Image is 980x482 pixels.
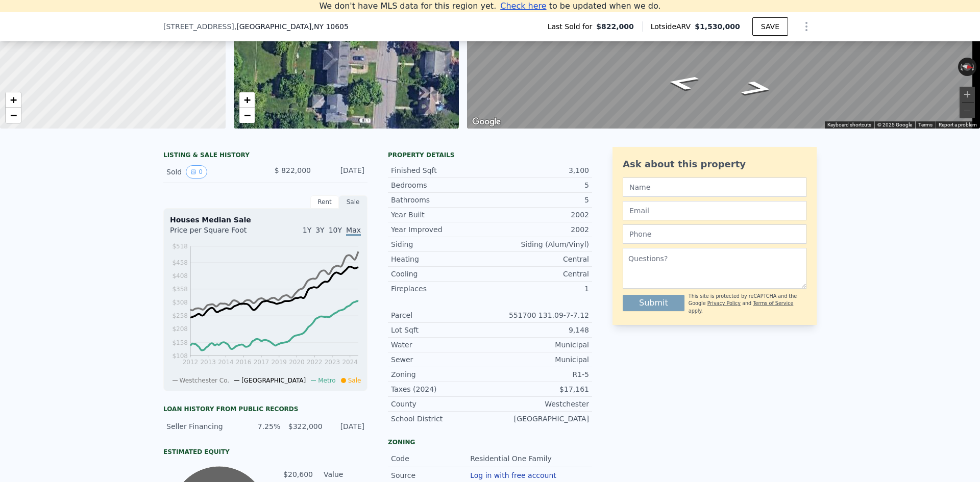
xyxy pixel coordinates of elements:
span: − [10,109,17,121]
span: 3Y [315,226,324,234]
div: Rent [310,195,339,209]
div: 551700 131.09-7-7.12 [490,310,589,320]
div: Sewer [391,354,490,365]
div: Westchester [490,399,589,409]
button: Zoom out [960,103,975,118]
div: $17,161 [490,384,589,394]
div: Seller Financing [166,421,238,432]
div: Houses Median Sale [170,215,361,225]
a: Terms of Service [753,300,793,306]
div: Code [391,453,470,464]
div: 5 [490,180,589,190]
a: Zoom in [239,92,255,108]
div: [DATE] [319,165,364,179]
div: Price per Square Foot [170,225,265,241]
a: Privacy Policy [707,300,741,306]
div: Sale [339,195,367,209]
div: Taxes (2024) [391,384,490,394]
span: Sale [348,377,361,384]
span: $ 822,000 [275,166,311,174]
a: Report a problem [939,122,977,128]
div: R1-5 [490,369,589,379]
tspan: $518 [172,243,188,250]
button: Rotate clockwise [971,58,977,76]
div: Siding (Alum/Vinyl) [490,239,589,249]
div: Zoning [388,438,592,446]
span: © 2025 Google [877,122,912,128]
div: LISTING & SALE HISTORY [163,151,367,161]
div: Property details [388,151,592,159]
span: Metro [318,377,335,384]
div: Heating [391,254,490,264]
div: Finished Sqft [391,165,490,175]
button: Reset the view [958,61,977,72]
span: [STREET_ADDRESS] [163,21,234,32]
tspan: $358 [172,286,188,293]
div: Cooling [391,269,490,279]
path: Go North, Overlook Rd [728,78,787,100]
span: Westchester Co. [180,377,230,384]
div: School District [391,414,490,424]
div: Municipal [490,354,589,365]
button: Rotate counterclockwise [958,58,964,76]
td: $20,600 [276,469,313,480]
span: Lotside ARV [651,21,695,32]
div: This site is protected by reCAPTCHA and the Google and apply. [689,293,806,315]
div: 5 [490,195,589,205]
img: Google [470,115,503,129]
tspan: $108 [172,352,188,360]
div: Bathrooms [391,195,490,205]
span: + [10,93,17,106]
td: Value [322,469,367,480]
button: Zoom in [960,87,975,102]
div: 9,148 [490,325,589,335]
div: Parcel [391,310,490,320]
span: $1,530,000 [695,22,740,31]
tspan: $208 [172,325,188,333]
span: , [GEOGRAPHIC_DATA] [234,21,349,32]
button: Submit [623,295,684,311]
div: Year Improved [391,224,490,235]
tspan: 2017 [254,359,269,366]
div: Central [490,254,589,264]
tspan: $158 [172,339,188,346]
div: Year Built [391,210,490,220]
div: Bedrooms [391,180,490,190]
tspan: 2019 [271,359,287,366]
a: Terms (opens in new tab) [918,122,933,128]
span: 1Y [303,226,311,234]
button: Show Options [796,16,817,37]
tspan: 2014 [218,359,234,366]
span: 10Y [329,226,342,234]
tspan: 2013 [200,359,216,366]
div: Water [391,340,490,350]
div: Fireplaces [391,284,490,294]
div: 7.25% [244,421,280,432]
a: Zoom out [239,108,255,123]
span: + [243,93,250,106]
div: 2002 [490,210,589,220]
input: Name [623,177,806,197]
input: Email [623,201,806,220]
button: View historical data [186,165,207,179]
tspan: $458 [172,259,188,266]
div: Loan history from public records [163,405,367,413]
div: 2002 [490,224,589,235]
div: 1 [490,284,589,294]
button: Keyboard shortcuts [827,121,871,129]
div: County [391,399,490,409]
tspan: 2020 [289,359,305,366]
tspan: $258 [172,312,188,319]
span: Max [346,226,361,236]
tspan: 2016 [236,359,252,366]
div: [GEOGRAPHIC_DATA] [490,414,589,424]
tspan: 2023 [325,359,340,366]
tspan: 2022 [307,359,323,366]
a: Zoom in [6,92,21,108]
span: − [243,109,250,121]
tspan: $408 [172,272,188,280]
span: Last Sold for [548,21,597,32]
button: Log in with free account [470,471,556,479]
span: $822,000 [596,21,634,32]
div: Residential One Family [470,453,554,464]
